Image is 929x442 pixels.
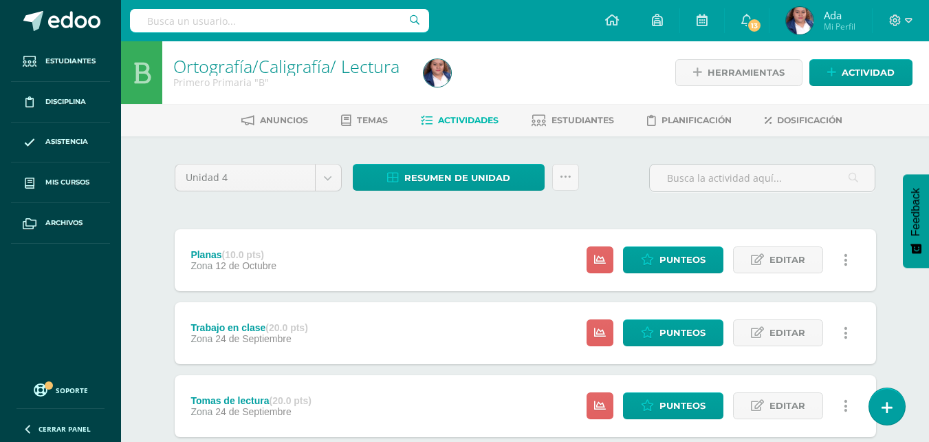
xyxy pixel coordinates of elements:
[532,109,614,131] a: Estudiantes
[650,165,875,191] input: Busca la actividad aquí...
[215,406,292,417] span: 24 de Septiembre
[659,320,706,346] span: Punteos
[56,386,88,395] span: Soporte
[39,424,91,434] span: Cerrar panel
[190,406,212,417] span: Zona
[647,109,732,131] a: Planificación
[11,82,110,123] a: Disciplina
[190,249,276,260] div: Planas
[551,115,614,125] span: Estudiantes
[45,218,83,229] span: Archivos
[769,320,805,346] span: Editar
[708,60,785,85] span: Herramientas
[404,165,510,191] span: Resumen de unidad
[675,59,802,86] a: Herramientas
[190,333,212,344] span: Zona
[11,203,110,244] a: Archivos
[623,246,723,273] a: Punteos
[824,21,855,32] span: Mi Perfil
[903,174,929,268] button: Feedback - Mostrar encuesta
[11,162,110,203] a: Mis cursos
[824,8,855,22] span: Ada
[222,249,264,260] strong: (10.0 pts)
[173,76,407,89] div: Primero Primaria 'B'
[438,115,499,125] span: Actividades
[357,115,388,125] span: Temas
[45,136,88,147] span: Asistencia
[910,188,922,236] span: Feedback
[353,164,545,191] a: Resumen de unidad
[623,319,723,346] a: Punteos
[173,56,407,76] h1: Ortografía/Caligrafía/ Lectura
[215,260,276,271] span: 12 de Octubre
[173,54,400,78] a: Ortografía/Caligrafía/ Lectura
[662,115,732,125] span: Planificación
[659,247,706,273] span: Punteos
[777,115,842,125] span: Dosificación
[341,109,388,131] a: Temas
[45,96,86,107] span: Disciplina
[765,109,842,131] a: Dosificación
[623,392,723,419] a: Punteos
[421,109,499,131] a: Actividades
[17,380,105,399] a: Soporte
[190,260,212,271] span: Zona
[45,56,96,67] span: Estudiantes
[130,9,429,32] input: Busca un usuario...
[11,41,110,82] a: Estudiantes
[842,60,895,85] span: Actividad
[265,322,307,333] strong: (20.0 pts)
[769,247,805,273] span: Editar
[769,393,805,419] span: Editar
[424,59,451,87] img: 967bd849930caa42aefaa6562d2cb40c.png
[190,395,312,406] div: Tomas de lectura
[260,115,308,125] span: Anuncios
[241,109,308,131] a: Anuncios
[11,123,110,163] a: Asistencia
[190,322,307,333] div: Trabajo en clase
[659,393,706,419] span: Punteos
[175,165,341,191] a: Unidad 4
[786,7,813,34] img: 967bd849930caa42aefaa6562d2cb40c.png
[270,395,312,406] strong: (20.0 pts)
[45,177,89,188] span: Mis cursos
[186,165,305,191] span: Unidad 4
[215,333,292,344] span: 24 de Septiembre
[747,18,762,33] span: 13
[809,59,912,86] a: Actividad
